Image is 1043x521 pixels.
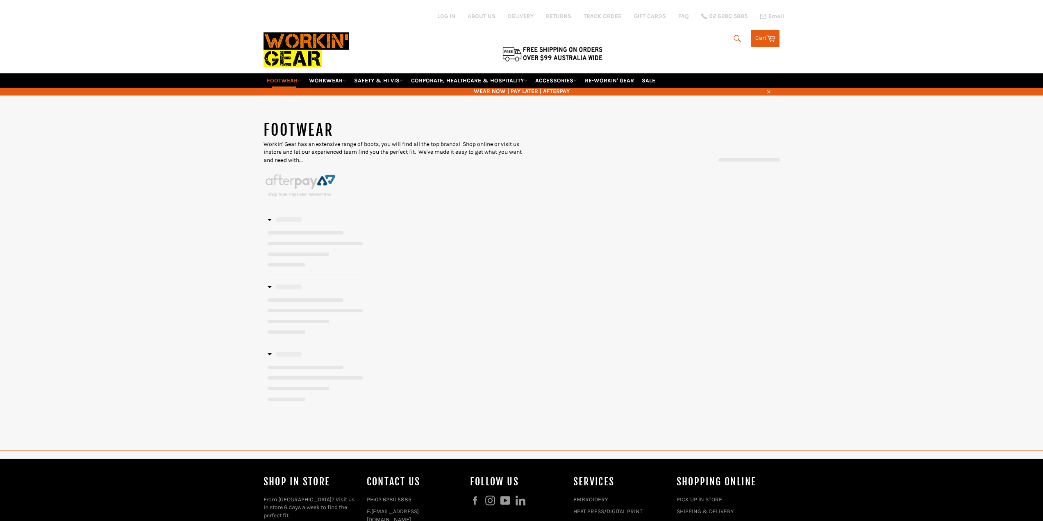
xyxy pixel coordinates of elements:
[678,12,689,20] a: FAQ
[408,73,531,88] a: CORPORATE, HEALTHCARE & HOSPITALITY
[306,73,350,88] a: WORKWEAR
[639,73,659,88] a: SALE
[264,475,359,489] h4: Shop In Store
[768,14,784,19] span: Email
[470,475,565,489] h4: Follow us
[264,140,522,164] p: Workin' Gear has an extensive range of boots, you will find all the top brands! Shop online or vi...
[582,73,637,88] a: RE-WORKIN' GEAR
[546,12,571,20] a: RETURNS
[573,496,608,503] a: EMBROIDERY
[367,496,462,503] p: PH:
[677,496,722,503] a: PICK UP IN STORE
[677,475,772,489] h4: SHOPPING ONLINE
[677,508,734,515] a: SHIPPING & DELIVERY
[573,508,643,515] a: HEAT PRESS/DIGITAL PRINT
[634,12,666,20] a: GIFT CARDS
[264,27,349,73] img: Workin Gear leaders in Workwear, Safety Boots, PPE, Uniforms. Australia's No.1 in Workwear
[709,14,748,19] span: 02 6280 5885
[751,30,779,47] a: Cart
[264,120,522,141] h1: FOOTWEAR
[573,475,668,489] h4: services
[367,475,462,489] h4: Contact Us
[264,87,780,95] span: WEAR NOW | PAY LATER | AFTERPAY
[351,73,407,88] a: SAFETY & HI VIS
[375,496,411,503] a: 02 6280 5885
[264,73,304,88] a: FOOTWEAR
[468,12,495,20] a: ABOUT US
[584,12,622,20] a: TRACK ORDER
[701,14,748,19] a: 02 6280 5885
[532,73,580,88] a: ACCESSORIES
[437,13,455,20] a: Log in
[501,45,604,62] img: Flat $9.95 shipping Australia wide
[264,496,359,519] p: From [GEOGRAPHIC_DATA]? Visit us in store 6 days a week to find the perfect fit.
[760,13,784,20] a: Email
[508,12,534,20] a: DELIVERY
